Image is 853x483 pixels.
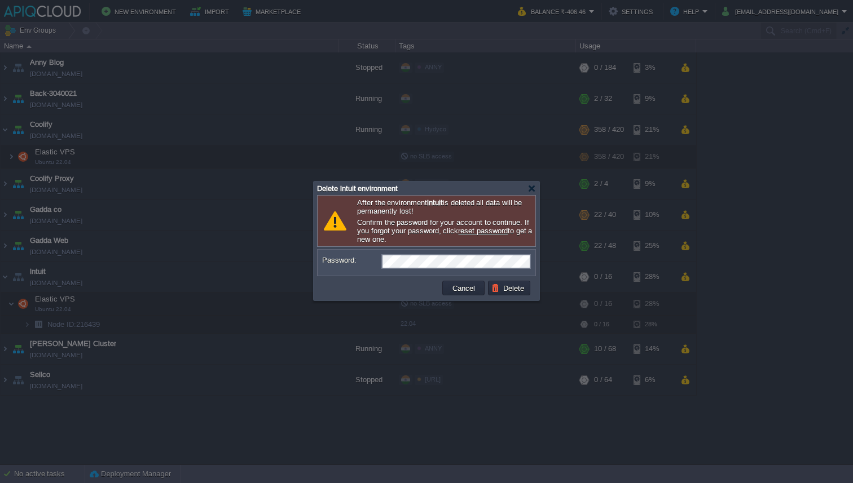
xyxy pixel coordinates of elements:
b: lntuit [427,198,443,207]
p: After the environment is deleted all data will be permanently lost! [357,198,533,215]
a: reset password [458,227,508,235]
button: Delete [491,283,527,293]
span: Delete lntuit environment [317,184,398,193]
label: Password: [322,254,380,266]
p: Confirm the password for your account to continue. If you forgot your password, click to get a ne... [357,218,533,243]
button: Cancel [449,283,478,293]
